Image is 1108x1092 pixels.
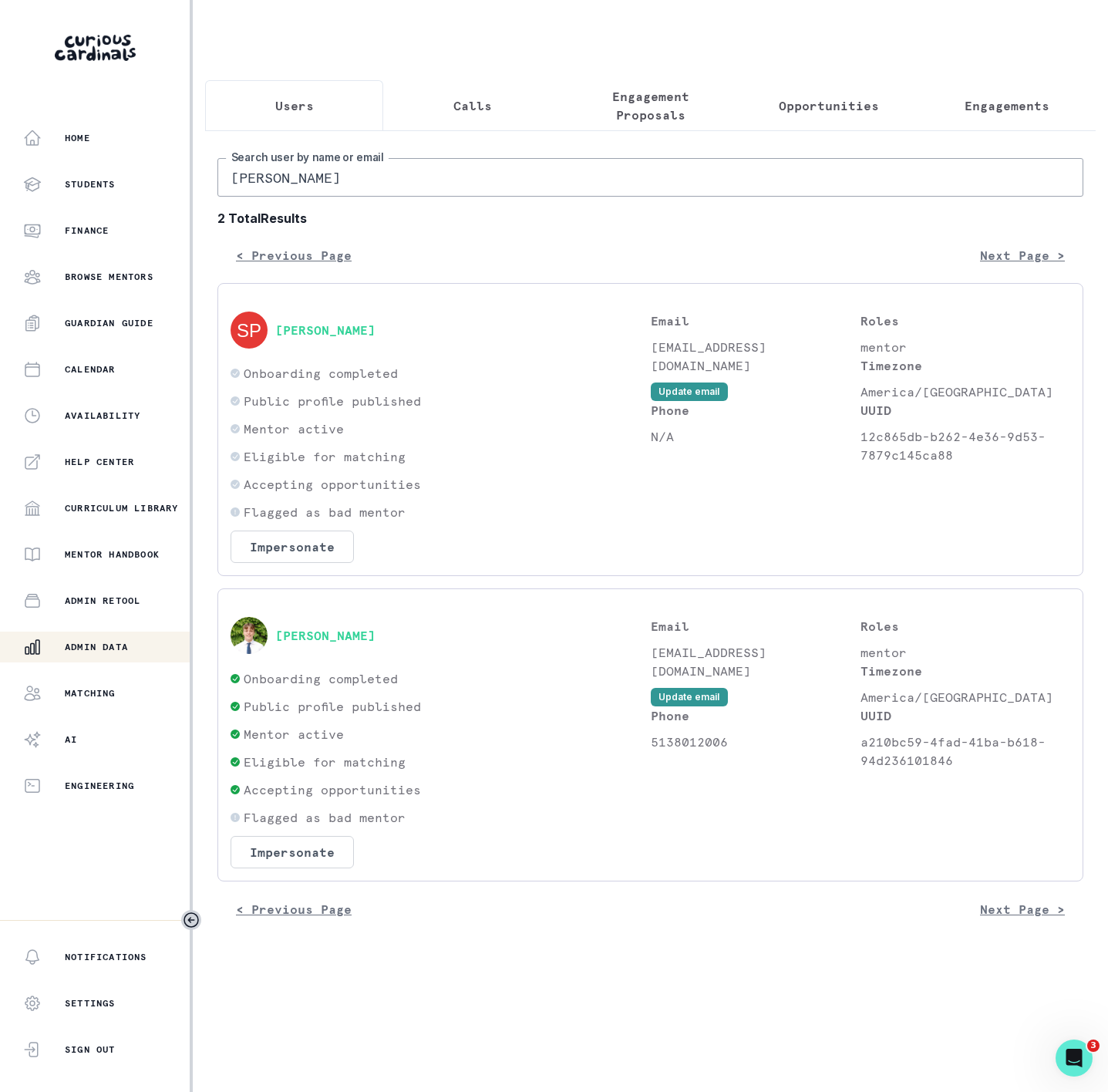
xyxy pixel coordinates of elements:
p: mentor [860,643,1070,662]
p: Calendar [65,363,116,376]
button: Impersonate [231,531,354,563]
p: UUID [860,401,1070,420]
p: Help Center [65,456,134,468]
p: Browse Mentors [65,271,153,283]
p: Opportunities [779,96,879,115]
button: Update email [651,383,728,401]
p: 12c865db-b262-4e36-9d53-7879c145ca88 [860,427,1070,464]
iframe: Intercom live chat [1056,1040,1093,1077]
p: Settings [65,997,116,1009]
p: Availability [65,410,140,422]
b: 2 Total Results [217,209,1083,228]
p: [EMAIL_ADDRESS][DOMAIN_NAME] [651,338,860,375]
p: UUID [860,706,1070,725]
p: Eligible for matching [244,447,406,466]
p: Eligible for matching [244,753,406,771]
p: Flagged as bad mentor [244,808,406,827]
p: Engagements [965,96,1049,115]
p: Guardian Guide [65,317,153,329]
p: Flagged as bad mentor [244,503,406,521]
p: Finance [65,224,109,237]
button: Impersonate [231,836,354,868]
button: Update email [651,688,728,706]
p: Phone [651,401,860,420]
p: Accepting opportunities [244,780,421,799]
span: 3 [1087,1040,1100,1052]
p: Email [651,312,860,330]
p: Onboarding completed [244,364,398,383]
button: [PERSON_NAME] [275,322,376,338]
p: a210bc59-4fad-41ba-b618-94d236101846 [860,733,1070,770]
p: Notifications [65,951,147,963]
button: Next Page > [962,240,1083,271]
p: Mentor Handbook [65,548,160,561]
button: < Previous Page [217,240,370,271]
p: Roles [860,312,1070,330]
p: 5138012006 [651,733,860,751]
p: Calls [453,96,492,115]
p: N/A [651,427,860,446]
p: Students [65,178,116,190]
p: Timezone [860,662,1070,680]
p: Public profile published [244,697,421,716]
p: Admin Retool [65,595,140,607]
p: Matching [65,687,116,699]
p: Onboarding completed [244,669,398,688]
p: Email [651,617,860,635]
p: Engineering [65,780,134,792]
img: svg [231,312,268,349]
p: Curriculum Library [65,502,179,514]
p: Engagement Proposals [574,87,726,124]
img: Curious Cardinals Logo [55,35,136,61]
p: Users [275,96,314,115]
p: Admin Data [65,641,128,653]
p: Accepting opportunities [244,475,421,494]
p: Mentor active [244,420,344,438]
p: Timezone [860,356,1070,375]
p: Public profile published [244,392,421,410]
p: Home [65,132,90,144]
button: Toggle sidebar [181,910,201,930]
p: Mentor active [244,725,344,743]
p: [EMAIL_ADDRESS][DOMAIN_NAME] [651,643,860,680]
button: [PERSON_NAME] [275,628,376,643]
p: Roles [860,617,1070,635]
button: Next Page > [962,894,1083,925]
button: < Previous Page [217,894,370,925]
p: Phone [651,706,860,725]
p: America/[GEOGRAPHIC_DATA] [860,688,1070,706]
p: AI [65,733,77,746]
p: mentor [860,338,1070,356]
p: Sign Out [65,1043,116,1056]
p: America/[GEOGRAPHIC_DATA] [860,383,1070,401]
